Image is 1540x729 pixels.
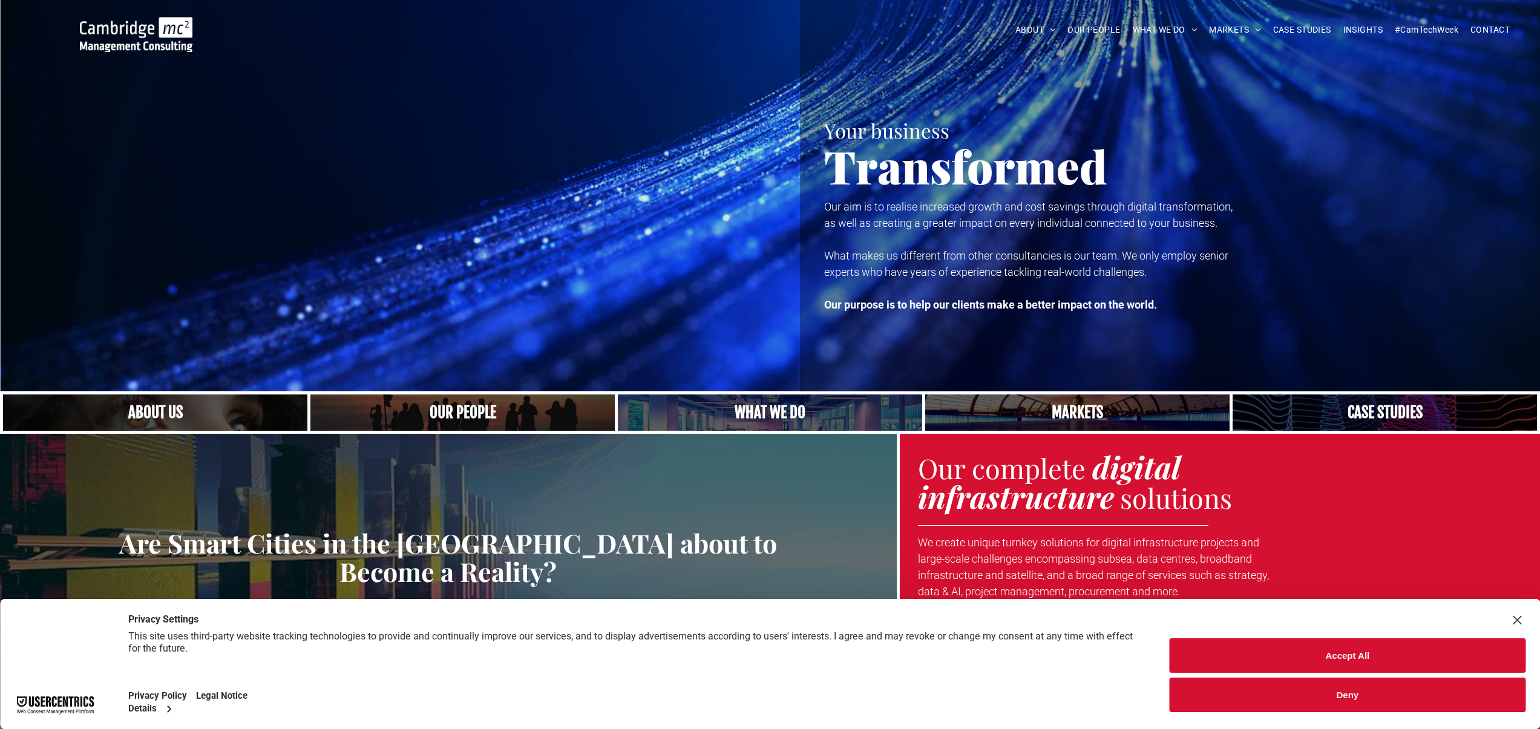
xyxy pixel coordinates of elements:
[9,529,888,586] a: Are Smart Cities in the [GEOGRAPHIC_DATA] about to Become a Reality?
[1009,21,1062,39] a: ABOUT
[1203,21,1266,39] a: MARKETS
[824,200,1233,229] span: Our aim is to realise increased growth and cost savings through digital transformation, as well a...
[1337,21,1389,39] a: INSIGHTS
[824,249,1228,278] span: What makes us different from other consultancies is our team. We only employ senior experts who h...
[1061,21,1126,39] a: OUR PEOPLE
[1389,21,1464,39] a: #CamTechWeek
[1120,479,1232,515] span: solutions
[925,394,1230,431] a: Telecoms | Decades of Experience Across Multiple Industries & Regions
[1127,21,1204,39] a: WHAT WE DO
[3,394,307,431] a: Close up of woman's face, centered on her eyes
[1092,446,1181,487] strong: digital
[1464,21,1516,39] a: CONTACT
[1267,21,1337,39] a: CASE STUDIES
[824,298,1157,311] strong: Our purpose is to help our clients make a better impact on the world.
[918,536,1269,598] span: We create unique turnkey solutions for digital infrastructure projects and large-scale challenges...
[80,19,192,31] a: Your Business Transformed | Cambridge Management Consulting
[618,394,922,431] a: A yoga teacher lifting his whole body off the ground in the peacock pose
[310,394,615,431] a: A crowd in silhouette at sunset, on a rise or lookout point
[918,449,1086,486] span: Our complete
[918,476,1114,517] strong: infrastructure
[824,136,1107,196] span: Transformed
[80,17,192,52] img: Cambridge MC Logo, digital transformation
[824,117,949,143] span: Your business
[1233,394,1537,431] a: CASE STUDIES | See an Overview of All Our Case Studies | Cambridge Management Consulting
